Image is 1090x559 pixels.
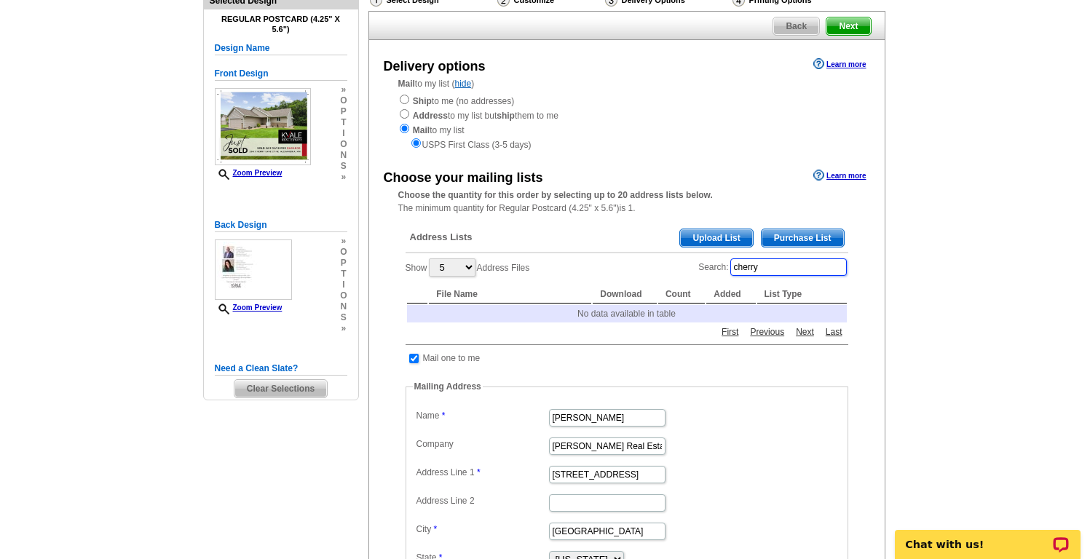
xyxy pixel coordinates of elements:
span: o [340,139,347,150]
label: Name [416,409,548,422]
div: Choose your mailing lists [384,168,543,188]
span: Address Lists [410,231,473,244]
legend: Mailing Address [413,380,483,393]
select: ShowAddress Files [429,258,475,277]
input: Search: [730,258,847,276]
a: Learn more [813,58,866,70]
span: Purchase List [762,229,844,247]
a: Next [792,325,818,338]
img: small-thumb.jpg [215,88,312,165]
th: File Name [429,285,591,304]
span: Upload List [680,229,752,247]
label: Search: [698,257,848,277]
span: t [340,117,347,128]
span: p [340,258,347,269]
div: USPS First Class (3-5 days) [398,137,856,151]
label: Address Line 1 [416,466,548,479]
div: The minimum quantity for Regular Postcard (4.25" x 5.6")is 1. [369,189,885,215]
span: n [340,301,347,312]
span: t [340,269,347,279]
strong: Mail [413,125,430,135]
span: Next [826,17,870,35]
th: Added [706,285,755,304]
h5: Back Design [215,218,347,232]
a: Back [773,17,820,36]
strong: Choose the quantity for this order by selecting up to 20 address lists below. [398,190,713,200]
label: Show Address Files [406,257,530,278]
th: List Type [757,285,847,304]
span: Clear Selections [234,380,327,397]
a: Zoom Preview [215,169,283,177]
strong: Ship [413,96,432,106]
span: s [340,312,347,323]
span: o [340,95,347,106]
span: » [340,323,347,334]
label: Company [416,437,548,451]
img: small-thumb.jpg [215,239,292,300]
a: Zoom Preview [215,304,283,312]
span: s [340,161,347,172]
a: Learn more [813,170,866,181]
span: i [340,279,347,290]
th: Count [658,285,705,304]
iframe: LiveChat chat widget [885,513,1090,559]
span: o [340,247,347,258]
label: Address Line 2 [416,494,548,507]
div: to my list ( ) [369,77,885,151]
span: i [340,128,347,139]
div: to me (no addresses) to my list but them to me to my list [398,93,856,151]
a: Previous [746,325,788,338]
span: » [340,236,347,247]
label: City [416,523,548,536]
strong: ship [497,111,515,121]
span: Back [773,17,819,35]
td: Mail one to me [422,351,481,365]
span: » [340,84,347,95]
td: No data available in table [407,305,847,322]
span: n [340,150,347,161]
span: o [340,290,347,301]
strong: Mail [398,79,415,89]
h4: Regular Postcard (4.25" x 5.6") [215,15,347,33]
h5: Front Design [215,67,347,81]
h5: Design Name [215,41,347,55]
span: p [340,106,347,117]
div: Delivery options [384,57,486,76]
th: Download [593,285,657,304]
a: Last [822,325,846,338]
span: » [340,172,347,183]
a: hide [455,79,472,89]
h5: Need a Clean Slate? [215,362,347,376]
a: First [718,325,742,338]
strong: Address [413,111,448,121]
